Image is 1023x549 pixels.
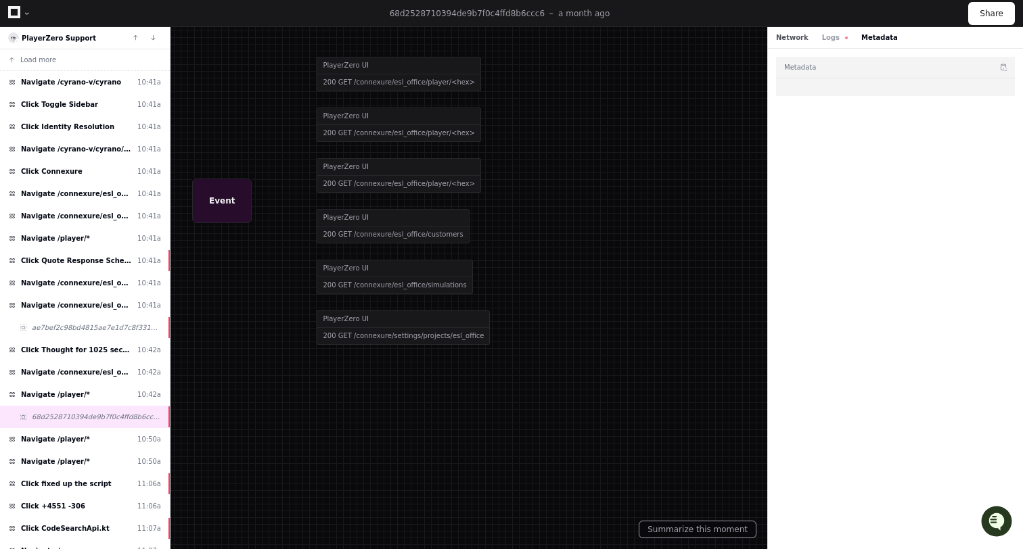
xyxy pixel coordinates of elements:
button: Share [968,2,1015,25]
div: 11:07a [137,523,161,533]
span: Click +4551 -306 [21,501,85,511]
span: Navigate /player/* [21,456,90,467]
span: 68d2528710394de9b7f0c4ffd8b6ccc6 [390,9,545,18]
div: 10:41a [137,300,161,310]
div: 10:41a [137,233,161,243]
span: Navigate /connexure/esl_office/player/* (Quote Response Schema Differences) [21,278,132,288]
div: 10:42a [137,389,161,400]
span: Navigate /player/* [21,389,90,400]
span: Navigate /cyrano-v/cyrano/player/* [21,144,132,154]
div: 10:41a [137,166,161,176]
button: Network [776,32,809,43]
span: Click fixed up the script [21,479,112,489]
div: Welcome [14,54,246,76]
div: 10:41a [137,122,161,132]
button: Summarize this moment [639,521,756,538]
a: PlayerZero Support [22,34,96,42]
div: 10:42a [137,345,161,355]
div: 10:41a [137,256,161,266]
div: 11:06a [137,479,161,489]
span: Navigate /connexure/esl_office/player/* (Quote Response Schema Differences) [21,211,132,221]
span: Load more [20,55,56,65]
div: 10:41a [137,99,161,110]
span: Click Toggle Sidebar [21,99,98,110]
span: 68d2528710394de9b7f0c4ffd8b6ccc6 [32,412,161,422]
button: Logs [822,32,848,43]
img: 1756235613930-3d25f9e4-fa56-45dd-b3ad-e072dfbd1548 [14,101,38,125]
iframe: Open customer support [980,504,1016,541]
img: PlayerZero [14,14,41,41]
div: 10:41a [137,77,161,87]
div: We're offline, but we'll be back soon! [46,114,196,125]
div: 10:41a [137,211,161,221]
button: Metadata [861,32,898,43]
span: ae7bef2c98bd4815ae7e1d7c8f33118d [32,323,161,333]
div: 10:41a [137,144,161,154]
div: Start new chat [46,101,222,114]
span: Click Identity Resolution [21,122,114,132]
span: Click Thought for 1025 seconds [21,345,132,355]
span: Navigate /player/* [21,233,90,243]
span: Click Connexure [21,166,83,176]
span: Navigate /connexure/esl_office/player/* (Stored Procedure Historical Analysis) [21,367,132,377]
button: Start new chat [230,105,246,121]
img: 13.svg [9,34,18,43]
div: 10:50a [137,456,161,467]
h3: Metadata [784,62,816,72]
a: Powered byPylon [95,141,164,152]
span: Navigate /connexure/esl_office/player/* [21,300,132,310]
div: 10:42a [137,367,161,377]
div: 10:50a [137,434,161,444]
span: Pylon [135,142,164,152]
p: a month ago [558,8,610,19]
span: Click CodeSearchApi.kt [21,523,110,533]
div: 10:41a [137,278,161,288]
div: 11:06a [137,501,161,511]
span: Navigate /player/* [21,434,90,444]
div: 10:41a [137,189,161,199]
span: Navigate /cyrano-v/cyrano [21,77,121,87]
span: Click Quote Response Schemas Overview [21,256,132,266]
span: Navigate /connexure/esl_office [21,189,132,199]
